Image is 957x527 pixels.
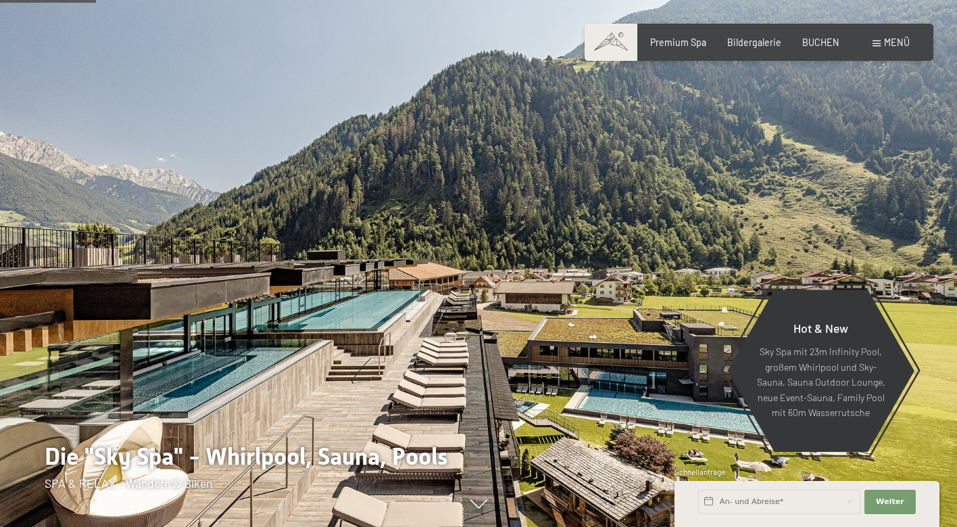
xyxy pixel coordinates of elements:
[727,289,915,453] a: Hot & New Sky Spa mit 23m Infinity Pool, großem Whirlpool und Sky-Sauna, Sauna Outdoor Lounge, ne...
[727,37,781,48] a: Bildergalerie
[650,37,706,48] a: Premium Spa
[756,344,885,421] p: Sky Spa mit 23m Infinity Pool, großem Whirlpool und Sky-Sauna, Sauna Outdoor Lounge, neue Event-S...
[674,467,725,476] span: Schnellanfrage
[884,37,910,48] span: Menü
[802,37,839,48] a: BUCHEN
[864,490,916,514] button: Weiter
[876,497,904,507] span: Weiter
[793,321,848,336] span: Hot & New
